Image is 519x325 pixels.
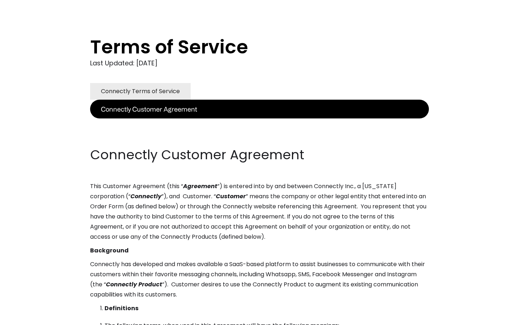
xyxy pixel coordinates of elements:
[90,132,429,142] p: ‍
[101,104,197,114] div: Connectly Customer Agreement
[7,312,43,322] aside: Language selected: English
[101,86,180,96] div: Connectly Terms of Service
[106,280,162,289] em: Connectly Product
[90,181,429,242] p: This Customer Agreement (this “ ”) is entered into by and between Connectly Inc., a [US_STATE] co...
[90,36,400,58] h1: Terms of Service
[90,58,429,69] div: Last Updated: [DATE]
[90,259,429,300] p: Connectly has developed and makes available a SaaS-based platform to assist businesses to communi...
[105,304,138,312] strong: Definitions
[216,192,246,200] em: Customer
[90,118,429,129] p: ‍
[14,312,43,322] ul: Language list
[90,146,429,164] h2: Connectly Customer Agreement
[130,192,161,200] em: Connectly
[90,246,129,255] strong: Background
[183,182,217,190] em: Agreement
